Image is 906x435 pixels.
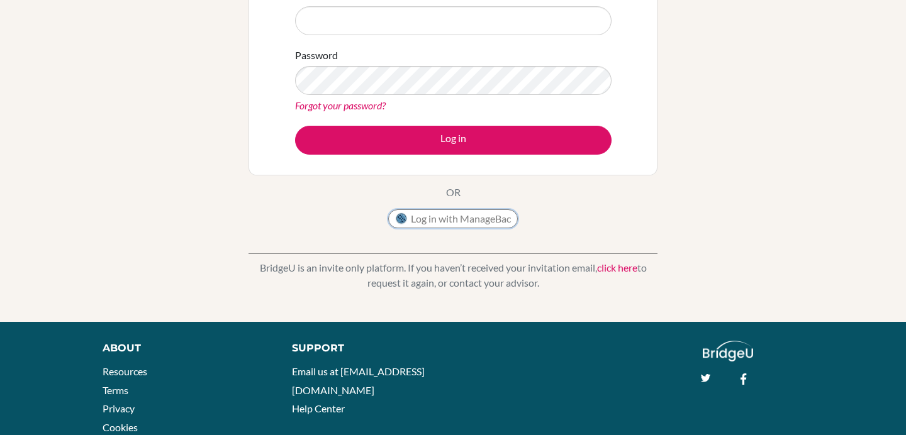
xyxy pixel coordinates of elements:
[295,99,386,111] a: Forgot your password?
[388,209,518,228] button: Log in with ManageBac
[103,384,128,396] a: Terms
[446,185,461,200] p: OR
[103,421,138,433] a: Cookies
[597,262,637,273] a: click here
[292,341,440,356] div: Support
[295,48,338,63] label: Password
[103,365,147,377] a: Resources
[249,260,657,290] p: BridgeU is an invite only platform. If you haven’t received your invitation email, to request it ...
[295,126,612,155] button: Log in
[103,341,264,356] div: About
[292,402,345,414] a: Help Center
[292,365,425,396] a: Email us at [EMAIL_ADDRESS][DOMAIN_NAME]
[103,402,135,414] a: Privacy
[703,341,754,361] img: logo_white@2x-f4f0deed5e89b7ecb1c2cc34c3e3d731f90f0f143d5ea2071677605dd97b5244.png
